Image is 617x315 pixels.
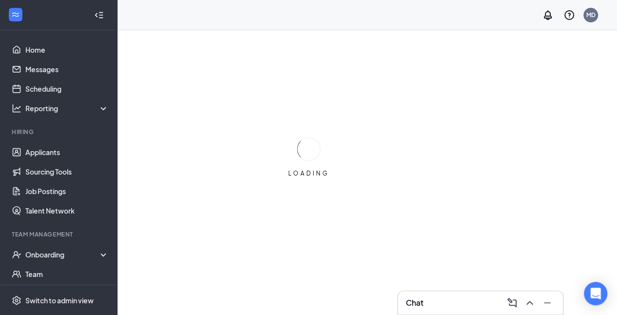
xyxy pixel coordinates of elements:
div: LOADING [284,169,333,177]
div: Team Management [12,230,107,238]
a: Talent Network [25,201,109,220]
a: Home [25,40,109,59]
h3: Chat [406,297,423,308]
svg: QuestionInfo [563,9,575,21]
svg: Settings [12,295,21,305]
button: ChevronUp [522,295,537,311]
div: Hiring [12,128,107,136]
button: Minimize [539,295,555,311]
a: Scheduling [25,79,109,98]
div: MD [586,11,596,19]
a: DocumentsCrown [25,284,109,303]
svg: Collapse [94,10,104,20]
div: Reporting [25,103,109,113]
svg: WorkstreamLogo [11,10,20,20]
a: Sourcing Tools [25,162,109,181]
div: Open Intercom Messenger [584,282,607,305]
a: Applicants [25,142,109,162]
a: Messages [25,59,109,79]
a: Team [25,264,109,284]
svg: Notifications [542,9,554,21]
a: Job Postings [25,181,109,201]
svg: ComposeMessage [506,297,518,309]
button: ComposeMessage [504,295,520,311]
svg: Analysis [12,103,21,113]
svg: Minimize [541,297,553,309]
div: Switch to admin view [25,295,94,305]
svg: ChevronUp [524,297,536,309]
div: Onboarding [25,250,100,259]
svg: UserCheck [12,250,21,259]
